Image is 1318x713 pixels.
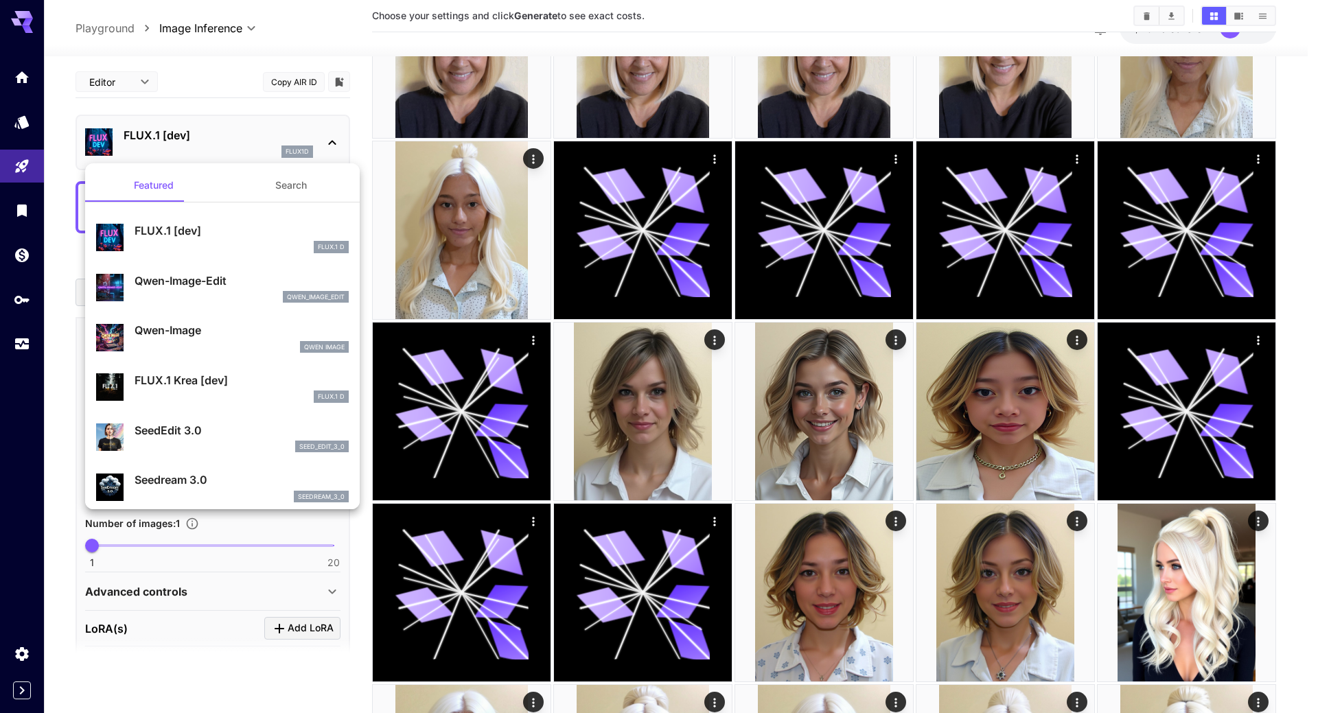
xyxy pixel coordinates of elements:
p: Qwen-Image-Edit [135,272,349,289]
p: FLUX.1 [dev] [135,222,349,239]
p: seed_edit_3_0 [299,442,345,452]
p: Qwen-Image [135,322,349,338]
div: Qwen-Image-Editqwen_image_edit [96,267,349,309]
button: Featured [85,169,222,202]
button: Search [222,169,360,202]
p: Qwen Image [304,342,345,352]
p: SeedEdit 3.0 [135,422,349,439]
div: Qwen-ImageQwen Image [96,316,349,358]
p: FLUX.1 D [318,242,345,252]
div: FLUX.1 [dev]FLUX.1 D [96,217,349,259]
div: FLUX.1 Krea [dev]FLUX.1 D [96,366,349,408]
p: qwen_image_edit [287,292,345,302]
p: FLUX.1 D [318,392,345,401]
p: seedream_3_0 [298,492,345,502]
p: Seedream 3.0 [135,471,349,488]
p: FLUX.1 Krea [dev] [135,372,349,388]
div: SeedEdit 3.0seed_edit_3_0 [96,417,349,458]
div: Seedream 3.0seedream_3_0 [96,466,349,508]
